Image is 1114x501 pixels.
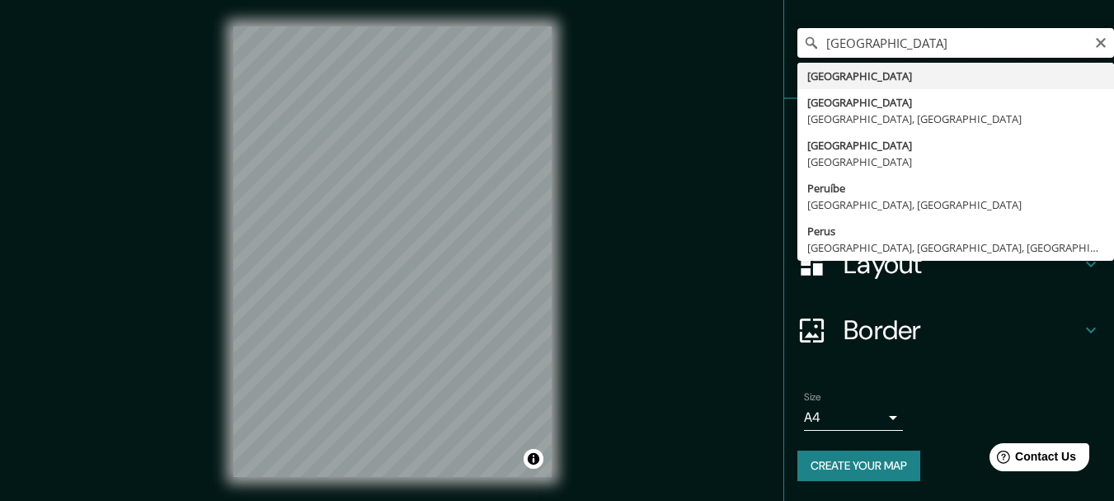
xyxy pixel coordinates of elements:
div: [GEOGRAPHIC_DATA], [GEOGRAPHIC_DATA], [GEOGRAPHIC_DATA] [807,239,1104,256]
button: Toggle attribution [524,449,543,469]
div: Perus [807,223,1104,239]
div: Border [784,297,1114,363]
div: Pins [784,99,1114,165]
div: [GEOGRAPHIC_DATA] [807,137,1104,154]
canvas: Map [233,26,552,477]
div: [GEOGRAPHIC_DATA], [GEOGRAPHIC_DATA] [807,111,1104,127]
button: Create your map [797,451,920,481]
h4: Border [844,314,1081,347]
div: Peruíbe [807,180,1104,196]
div: [GEOGRAPHIC_DATA] [807,154,1104,170]
div: Layout [784,231,1114,297]
iframe: Help widget launcher [967,437,1096,483]
input: Pick your city or area [797,28,1114,58]
div: [GEOGRAPHIC_DATA] [807,94,1104,111]
div: [GEOGRAPHIC_DATA], [GEOGRAPHIC_DATA] [807,196,1104,213]
h4: Layout [844,248,1081,281]
button: Clear [1094,34,1107,50]
div: [GEOGRAPHIC_DATA] [807,68,1104,84]
label: Size [804,390,821,404]
div: Style [784,165,1114,231]
div: A4 [804,404,903,431]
